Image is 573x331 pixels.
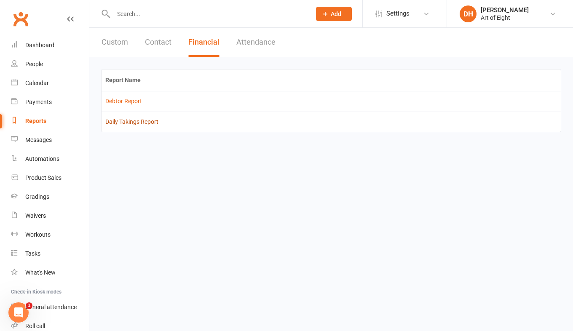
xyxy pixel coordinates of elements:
[25,99,52,105] div: Payments
[25,323,45,329] div: Roll call
[25,117,46,124] div: Reports
[25,174,62,181] div: Product Sales
[11,55,89,74] a: People
[25,269,56,276] div: What's New
[10,8,31,29] a: Clubworx
[11,131,89,149] a: Messages
[25,304,77,310] div: General attendance
[105,98,142,104] a: Debtor Report
[11,263,89,282] a: What's New
[236,28,276,57] button: Attendance
[11,187,89,206] a: Gradings
[11,93,89,112] a: Payments
[11,112,89,131] a: Reports
[11,206,89,225] a: Waivers
[11,225,89,244] a: Workouts
[26,302,32,309] span: 1
[316,7,352,21] button: Add
[481,6,529,14] div: [PERSON_NAME]
[25,193,49,200] div: Gradings
[145,28,171,57] button: Contact
[460,5,477,22] div: DH
[11,149,89,168] a: Automations
[481,14,529,21] div: Art of Eight
[331,11,341,17] span: Add
[105,118,158,125] a: Daily Takings Report
[25,212,46,219] div: Waivers
[25,155,59,162] div: Automations
[111,8,305,20] input: Search...
[188,28,220,57] button: Financial
[8,302,29,323] iframe: Intercom live chat
[11,298,89,317] a: General attendance kiosk mode
[25,250,40,257] div: Tasks
[11,36,89,55] a: Dashboard
[25,61,43,67] div: People
[102,28,128,57] button: Custom
[11,168,89,187] a: Product Sales
[11,244,89,263] a: Tasks
[25,231,51,238] div: Workouts
[102,69,561,91] th: Report Name
[386,4,410,23] span: Settings
[25,80,49,86] div: Calendar
[25,42,54,48] div: Dashboard
[25,136,52,143] div: Messages
[11,74,89,93] a: Calendar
